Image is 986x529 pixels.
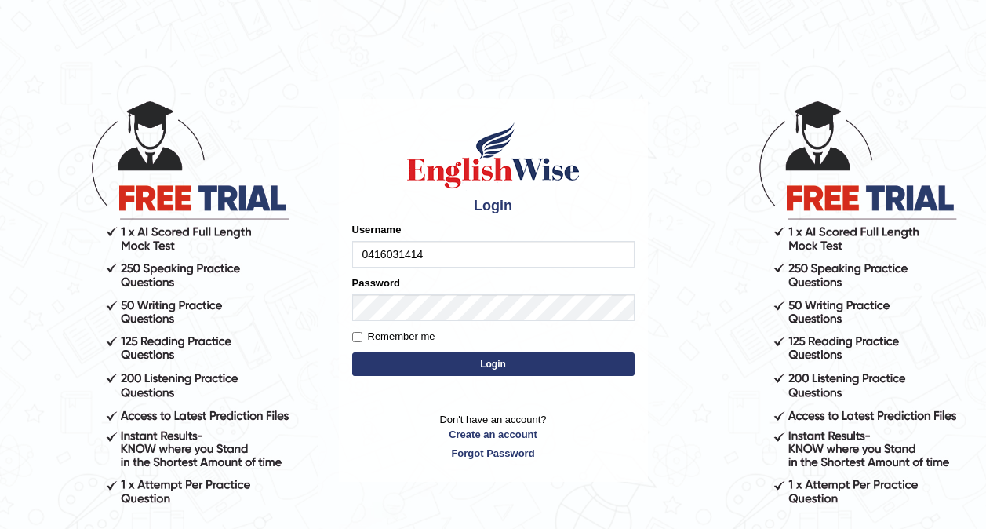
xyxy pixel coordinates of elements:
button: Login [352,352,635,376]
img: Logo of English Wise sign in for intelligent practice with AI [404,120,583,191]
label: Remember me [352,329,435,345]
input: Remember me [352,332,362,342]
p: Don't have an account? [352,412,635,461]
label: Username [352,222,402,237]
label: Password [352,275,400,290]
a: Create an account [352,427,635,442]
a: Forgot Password [352,446,635,461]
h4: Login [352,199,635,214]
